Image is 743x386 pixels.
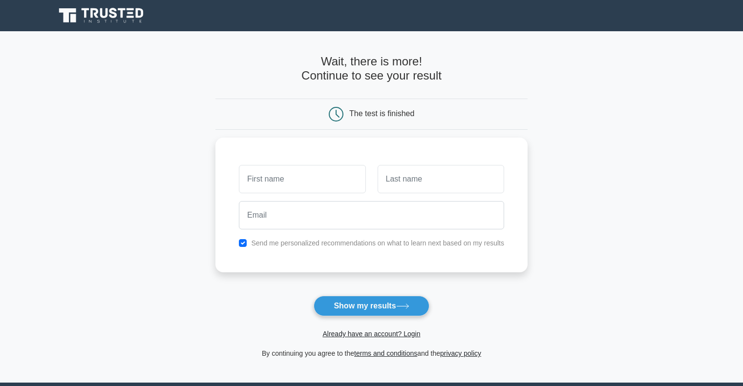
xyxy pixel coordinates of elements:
[239,165,365,193] input: First name
[215,55,528,83] h4: Wait, there is more! Continue to see your result
[239,201,504,229] input: Email
[322,330,420,338] a: Already have an account? Login
[210,347,533,359] div: By continuing you agree to the and the
[440,349,481,357] a: privacy policy
[314,296,429,316] button: Show my results
[349,109,414,118] div: The test is finished
[251,239,504,247] label: Send me personalized recommendations on what to learn next based on my results
[378,165,504,193] input: Last name
[354,349,417,357] a: terms and conditions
